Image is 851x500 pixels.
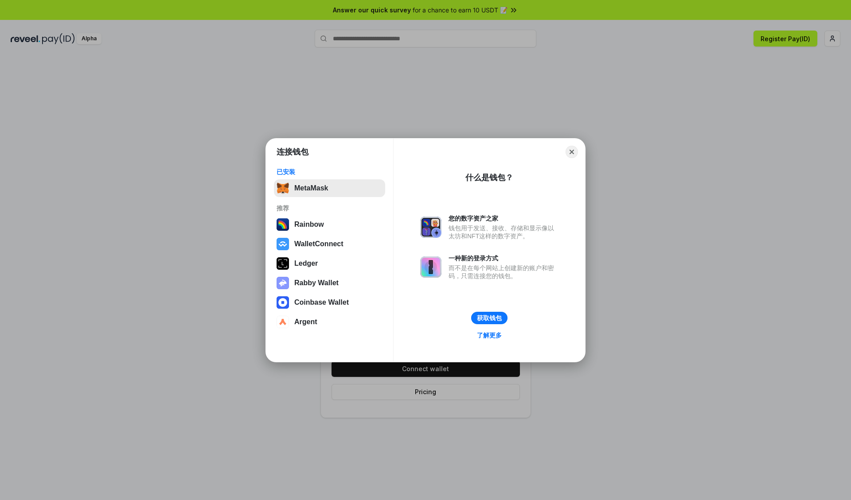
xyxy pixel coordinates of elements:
[274,235,385,253] button: WalletConnect
[277,277,289,289] img: svg+xml,%3Csvg%20xmlns%3D%22http%3A%2F%2Fwww.w3.org%2F2000%2Fsvg%22%20fill%3D%22none%22%20viewBox...
[274,294,385,311] button: Coinbase Wallet
[274,216,385,233] button: Rainbow
[472,329,507,341] a: 了解更多
[420,217,441,238] img: svg+xml,%3Csvg%20xmlns%3D%22http%3A%2F%2Fwww.w3.org%2F2000%2Fsvg%22%20fill%3D%22none%22%20viewBox...
[277,147,308,157] h1: 连接钱包
[449,214,558,222] div: 您的数字资产之家
[294,279,339,287] div: Rabby Wallet
[277,182,289,194] img: svg+xml,%3Csvg%20fill%3D%22none%22%20height%3D%2233%22%20viewBox%3D%220%200%2035%2033%22%20width%...
[477,314,502,322] div: 获取钱包
[277,168,383,176] div: 已安装
[294,260,318,267] div: Ledger
[294,240,344,248] div: WalletConnect
[294,318,317,326] div: Argent
[471,312,507,324] button: 获取钱包
[277,257,289,270] img: svg+xml,%3Csvg%20xmlns%3D%22http%3A%2F%2Fwww.w3.org%2F2000%2Fsvg%22%20width%3D%2228%22%20height%3...
[449,264,558,280] div: 而不是在每个网站上创建新的账户和密码，只需连接您的钱包。
[465,172,513,183] div: 什么是钱包？
[420,256,441,278] img: svg+xml,%3Csvg%20xmlns%3D%22http%3A%2F%2Fwww.w3.org%2F2000%2Fsvg%22%20fill%3D%22none%22%20viewBox...
[294,184,328,192] div: MetaMask
[294,221,324,229] div: Rainbow
[277,296,289,309] img: svg+xml,%3Csvg%20width%3D%2228%22%20height%3D%2228%22%20viewBox%3D%220%200%2028%2028%22%20fill%3D...
[566,146,578,158] button: Close
[294,298,349,306] div: Coinbase Wallet
[277,218,289,231] img: svg+xml,%3Csvg%20width%3D%22120%22%20height%3D%22120%22%20viewBox%3D%220%200%20120%20120%22%20fil...
[277,238,289,250] img: svg+xml,%3Csvg%20width%3D%2228%22%20height%3D%2228%22%20viewBox%3D%220%200%2028%2028%22%20fill%3D...
[277,316,289,328] img: svg+xml,%3Csvg%20width%3D%2228%22%20height%3D%2228%22%20viewBox%3D%220%200%2028%2028%22%20fill%3D...
[274,274,385,292] button: Rabby Wallet
[274,179,385,197] button: MetaMask
[274,255,385,272] button: Ledger
[477,331,502,339] div: 了解更多
[449,224,558,240] div: 钱包用于发送、接收、存储和显示像以太坊和NFT这样的数字资产。
[449,254,558,262] div: 一种新的登录方式
[277,204,383,212] div: 推荐
[274,313,385,331] button: Argent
